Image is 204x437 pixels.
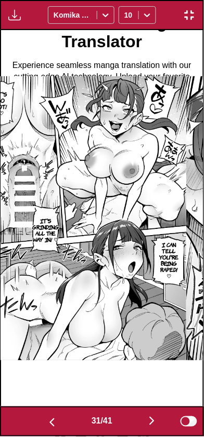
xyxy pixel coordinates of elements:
[181,417,197,427] input: Show original
[146,415,158,428] img: Next page
[92,417,112,427] span: 31 / 41
[157,240,181,281] p: I can tell you're being raped! ♡
[46,417,58,429] img: Previous page
[8,9,21,21] img: Download translated images
[30,216,61,245] p: It's grinding all the way in! ♡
